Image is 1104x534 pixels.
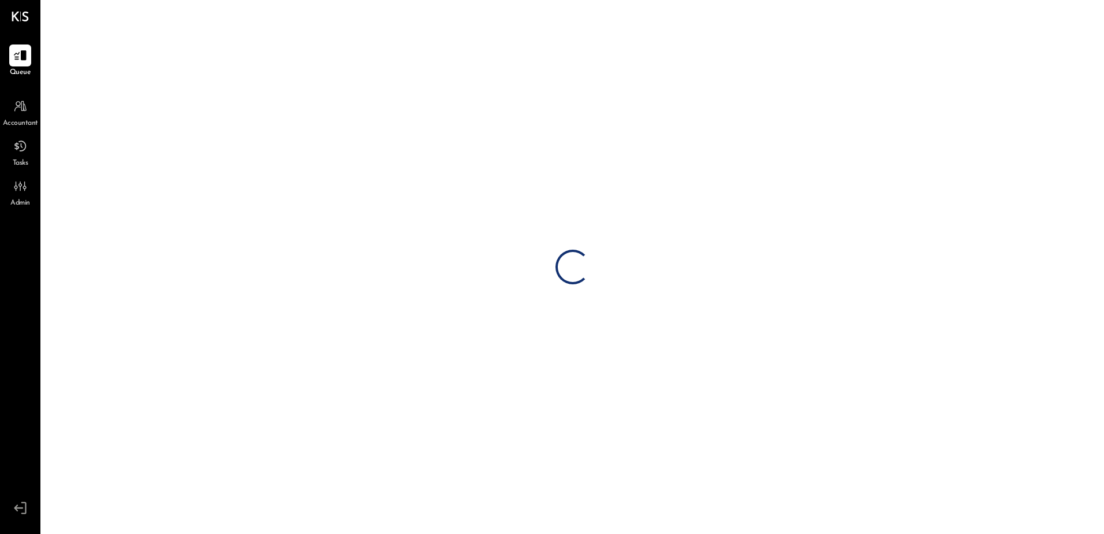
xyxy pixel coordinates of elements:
span: Admin [10,198,30,209]
a: Accountant [1,95,40,129]
a: Tasks [1,135,40,169]
span: Accountant [3,118,38,129]
span: Queue [10,68,31,78]
span: Tasks [13,158,28,169]
a: Queue [1,44,40,78]
a: Admin [1,175,40,209]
